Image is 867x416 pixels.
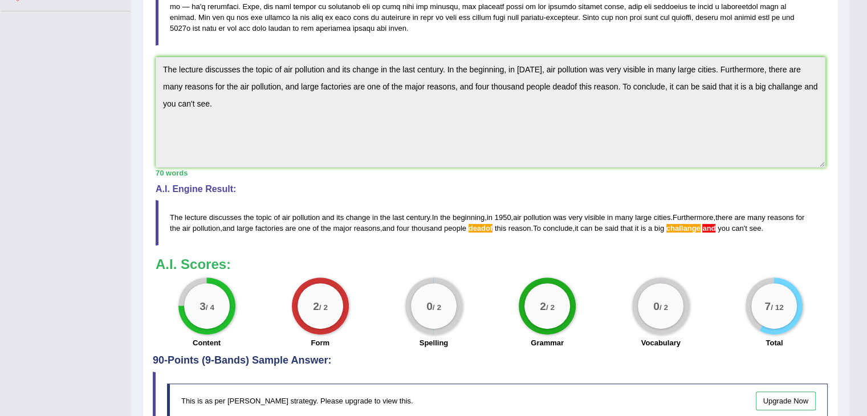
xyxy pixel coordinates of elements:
[702,224,715,233] span: Use a comma before ‘and’ if it connects two independent clauses (unless they are closely connecte...
[765,300,771,312] big: 7
[237,224,253,233] span: large
[170,213,182,222] span: The
[354,224,380,233] span: reasons
[285,224,296,233] span: are
[156,200,825,246] blockquote: . , , . , , , . , ' .
[635,213,652,222] span: large
[715,213,732,222] span: there
[333,224,352,233] span: major
[336,213,344,222] span: its
[392,213,404,222] span: last
[453,213,485,222] span: beginning
[575,224,579,233] span: it
[732,224,744,233] span: can
[182,224,190,233] span: air
[380,213,390,222] span: the
[495,213,511,222] span: 1950
[433,303,441,312] small: / 2
[745,224,747,233] span: t
[313,300,319,312] big: 2
[469,224,493,233] span: Possible spelling mistake found. (did you mean: dead of)
[660,303,668,312] small: / 2
[756,391,816,410] a: Upgrade Now
[200,300,206,312] big: 3
[523,213,551,222] span: pollution
[346,213,371,222] span: change
[255,224,283,233] span: factories
[767,213,793,222] span: reasons
[747,213,766,222] span: many
[193,224,220,233] span: pollution
[397,224,409,233] span: four
[372,213,378,222] span: in
[256,213,271,222] span: topic
[734,213,745,222] span: are
[440,213,450,222] span: the
[426,300,433,312] big: 0
[185,213,207,222] span: lecture
[543,224,572,233] span: conclude
[568,213,583,222] span: very
[771,303,784,312] small: / 12
[321,224,331,233] span: the
[718,224,730,233] span: you
[319,303,328,312] small: / 2
[546,303,555,312] small: / 2
[406,213,430,222] span: century
[170,224,180,233] span: the
[653,300,660,312] big: 0
[533,224,541,233] span: To
[513,213,521,222] span: air
[580,224,592,233] span: can
[156,256,231,272] b: A.I. Scores:
[432,213,438,222] span: In
[540,300,546,312] big: 2
[654,213,671,222] span: cities
[641,224,646,233] span: is
[607,213,613,222] span: in
[420,337,449,348] label: Spelling
[666,224,701,233] span: Possible spelling mistake found. (did you mean: challenge)
[312,224,319,233] span: of
[654,224,664,233] span: big
[322,213,335,222] span: and
[615,213,633,222] span: many
[298,224,311,233] span: one
[766,337,783,348] label: Total
[673,213,714,222] span: Furthermore
[584,213,605,222] span: visible
[382,224,394,233] span: and
[209,213,242,222] span: discusses
[243,213,254,222] span: the
[595,224,603,233] span: be
[156,168,825,178] div: 70 words
[495,224,506,233] span: this
[222,224,235,233] span: and
[553,213,566,222] span: was
[412,224,442,233] span: thousand
[444,224,466,233] span: people
[641,337,681,348] label: Vocabulary
[605,224,618,233] span: said
[156,184,825,194] h4: A.I. Engine Result:
[282,213,290,222] span: air
[487,213,492,222] span: in
[193,337,221,348] label: Content
[274,213,280,222] span: of
[635,224,639,233] span: it
[701,224,703,233] span: Use a comma before ‘and’ if it connects two independent clauses (unless they are closely connecte...
[205,303,214,312] small: / 4
[749,224,761,233] span: see
[620,224,633,233] span: that
[796,213,804,222] span: for
[531,337,564,348] label: Grammar
[311,337,329,348] label: Form
[648,224,652,233] span: a
[292,213,320,222] span: pollution
[508,224,531,233] span: reason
